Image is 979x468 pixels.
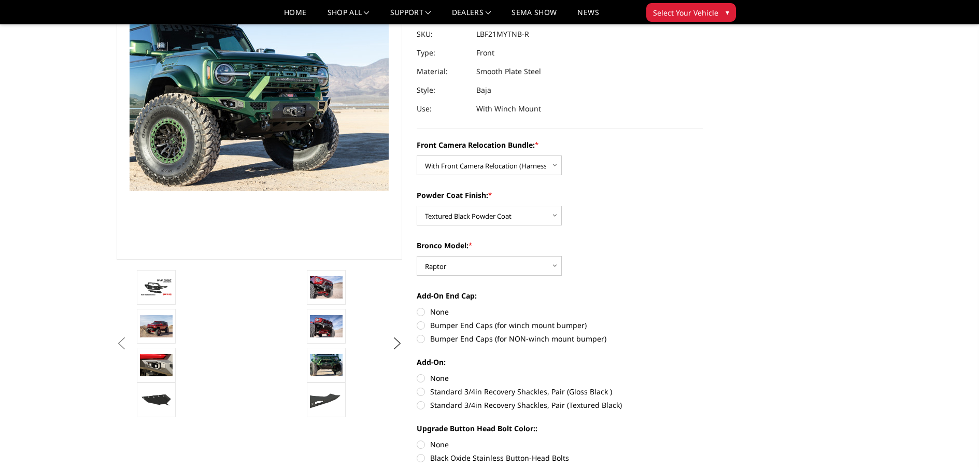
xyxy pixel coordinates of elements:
a: Dealers [452,9,491,24]
button: Previous [114,336,130,351]
img: Relocates Front Parking Sensors & Accepts Rigid LED Lights Ignite Series [140,354,173,376]
span: ▾ [726,7,729,18]
a: SEMA Show [512,9,557,24]
img: Reinforced Steel Bolt-On Skid Plate, included with all purchases [140,391,173,409]
dt: Use: [417,100,469,118]
label: Bumper End Caps (for winch mount bumper) [417,320,703,331]
dd: Smooth Plate Steel [476,62,541,81]
img: Bronco Baja Front (winch mount) [310,315,343,337]
label: None [417,306,703,317]
iframe: Chat Widget [927,418,979,468]
a: News [577,9,599,24]
dd: With Winch Mount [476,100,541,118]
label: Add-On End Cap: [417,290,703,301]
dt: Type: [417,44,469,62]
dd: Front [476,44,494,62]
label: Upgrade Button Head Bolt Color:: [417,423,703,434]
img: Bolt-on end cap. Widens your Bronco bumper to match the factory fender flares. [310,391,343,409]
a: shop all [328,9,370,24]
label: Standard 3/4in Recovery Shackles, Pair (Textured Black) [417,400,703,410]
img: Bronco Baja Front (winch mount) [310,276,343,298]
dt: SKU: [417,25,469,44]
dt: Style: [417,81,469,100]
label: Powder Coat Finish: [417,190,703,201]
label: Standard 3/4in Recovery Shackles, Pair (Gloss Black ) [417,386,703,397]
button: Next [389,336,405,351]
label: None [417,439,703,450]
label: None [417,373,703,384]
dt: Material: [417,62,469,81]
img: Bodyguard Ford Bronco [140,278,173,296]
label: Add-On: [417,357,703,367]
a: Home [284,9,306,24]
button: Select Your Vehicle [646,3,736,22]
label: Black Oxide Stainless Button-Head Bolts [417,452,703,463]
img: Bronco Baja Front (winch mount) [140,315,173,337]
dd: Baja [476,81,491,100]
a: Support [390,9,431,24]
label: Bronco Model: [417,240,703,251]
img: Bronco Baja Front (winch mount) [310,354,343,376]
label: Bumper End Caps (for NON-winch mount bumper) [417,333,703,344]
span: Select Your Vehicle [653,7,718,18]
dd: LBF21MYTNB-R [476,25,529,44]
label: Front Camera Relocation Bundle: [417,139,703,150]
